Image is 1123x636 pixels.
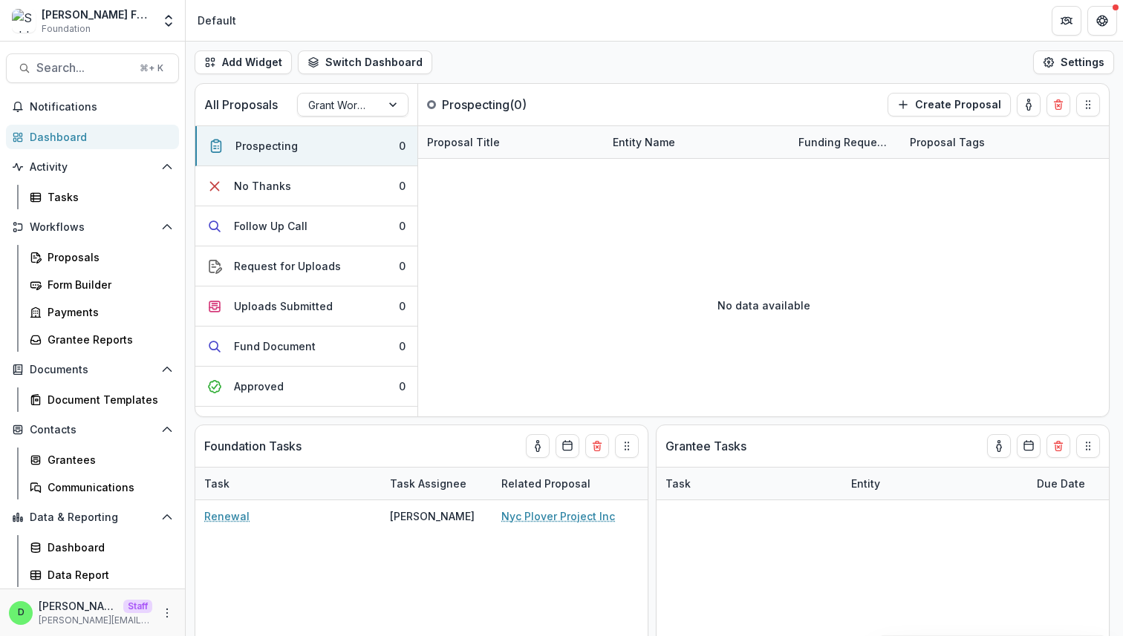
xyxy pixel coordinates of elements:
button: Calendar [556,434,579,458]
a: Tasks [24,185,179,209]
div: Entity Name [604,134,684,150]
div: Document Templates [48,392,167,407]
span: Search... [36,61,131,75]
a: Proposals [24,245,179,269]
div: Task Assignee [381,468,492,499]
div: 0 [399,218,406,234]
span: Documents [30,364,155,376]
a: Renewal [204,508,250,524]
div: 0 [399,178,406,194]
a: Form Builder [24,272,179,297]
span: Activity [30,161,155,174]
div: 0 [399,338,406,354]
p: All Proposals [204,96,278,114]
span: Foundation [42,22,91,36]
button: Open Activity [6,155,179,179]
button: Open Workflows [6,215,179,239]
button: Add Widget [195,50,292,74]
div: 0 [399,378,406,394]
div: Tasks [48,189,167,205]
div: Task [195,476,238,491]
a: Nyc Plover Project Inc [501,508,615,524]
button: Fund Document0 [195,327,417,367]
button: No Thanks0 [195,166,417,206]
div: Proposal Tags [901,126,1087,158]
a: Document Templates [24,387,179,412]
button: Uploads Submitted0 [195,286,417,327]
div: 0 [399,298,406,314]
div: Due Date [1028,476,1094,491]
div: Task [657,468,842,499]
a: Grantees [24,448,179,472]
button: Settings [1033,50,1114,74]
button: toggle-assigned-to-me [526,434,550,458]
div: Proposal Title [418,134,509,150]
div: Form Builder [48,277,167,292]
button: Get Help [1087,6,1117,36]
a: Data Report [24,563,179,587]
nav: breadcrumb [192,10,242,31]
div: Task [195,468,381,499]
button: Open entity switcher [158,6,179,36]
div: Divyansh [18,608,25,617]
div: Task [657,476,700,491]
button: toggle-assigned-to-me [1017,93,1041,117]
div: Default [198,13,236,28]
a: Dashboard [24,535,179,560]
button: Open Documents [6,358,179,381]
button: Approved0 [195,367,417,407]
div: Fund Document [234,338,316,354]
p: Foundation Tasks [204,437,302,455]
button: More [158,604,176,622]
div: Funding Requested [790,126,901,158]
div: Follow Up Call [234,218,307,234]
div: Approved [234,378,284,394]
div: Entity [842,468,1028,499]
span: Contacts [30,424,155,436]
button: Switch Dashboard [298,50,432,74]
p: Staff [123,600,152,613]
a: Dashboard [6,125,179,149]
p: [PERSON_NAME][EMAIL_ADDRESS][DOMAIN_NAME] [39,614,152,627]
a: Communications [24,475,179,499]
div: Prospecting [235,138,298,154]
button: Create Proposal [888,93,1011,117]
button: Drag [615,434,639,458]
button: Delete card [1046,434,1070,458]
a: Grantee Reports [24,327,179,352]
img: Schlecht Family Foundation DEMO [12,9,36,33]
button: Open Contacts [6,418,179,442]
div: Grantees [48,452,167,468]
div: Request for Uploads [234,258,341,274]
button: Search... [6,53,179,83]
button: Drag [1076,434,1100,458]
button: Prospecting0 [195,126,417,166]
div: Proposals [48,249,167,265]
button: Open Data & Reporting [6,505,179,529]
div: Related Proposal [492,476,599,491]
button: Follow Up Call0 [195,206,417,246]
p: No data available [717,298,810,313]
div: Entity [842,476,889,491]
button: toggle-assigned-to-me [987,434,1011,458]
div: Uploads Submitted [234,298,333,314]
span: Notifications [30,101,173,114]
span: Workflows [30,221,155,234]
div: 0 [399,138,406,154]
div: Payments [48,304,167,320]
button: Delete card [585,434,609,458]
div: [PERSON_NAME] Family Foundation DEMO [42,7,152,22]
p: Prospecting ( 0 ) [442,96,553,114]
div: Proposal Tags [901,134,994,150]
div: No Thanks [234,178,291,194]
div: Related Proposal [492,468,678,499]
div: Entity Name [604,126,790,158]
div: Task Assignee [381,476,475,491]
button: Calendar [1017,434,1041,458]
div: 0 [399,258,406,274]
